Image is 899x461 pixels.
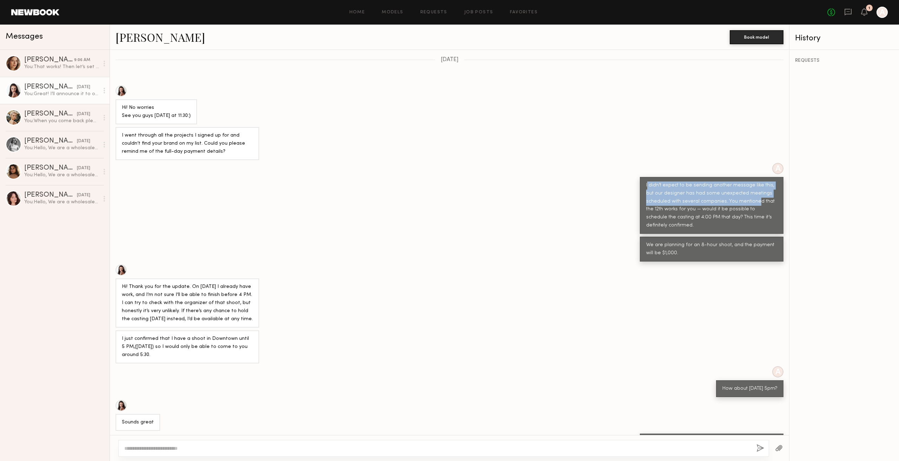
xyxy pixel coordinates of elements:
div: [PERSON_NAME] [24,138,77,145]
div: Hi! Thank you for the update. On [DATE] I already have work, and I’m not sure I’ll be able to fin... [122,283,253,323]
div: I went through all the projects I signed up for and couldn’t find your brand on my list. Could yo... [122,132,253,156]
a: A [877,7,888,18]
div: You: Great! I’ll announce it to our team members, then. See you [DATE] at 5 PM. [24,91,99,97]
span: Messages [6,33,43,41]
div: I just confirmed that I have a shoot in Downtown until 5 PM,([DATE]) so I would only be able to c... [122,335,253,359]
div: I didn’t expect to be sending another message like this, but our designer has had some unexpected... [646,182,777,230]
div: [DATE] [77,138,90,145]
a: [PERSON_NAME] [116,29,205,45]
div: Sounds great [122,419,154,427]
a: Home [349,10,365,15]
div: You: Hello, We are a wholesale company that designs and sells women’s apparel. We are currently l... [24,199,99,205]
div: We are planning for an 8-hour shoot, and the payment will be $1,000. [646,241,777,257]
div: [DATE] [77,84,90,91]
div: 9:06 AM [74,57,90,64]
div: You: Hello, We are a wholesale company that designs and sells women’s apparel. We are currently l... [24,145,99,151]
a: Requests [420,10,447,15]
a: Job Posts [464,10,493,15]
button: Book model [730,30,783,44]
div: [DATE] [77,192,90,199]
div: [DATE] [77,111,90,118]
a: Models [382,10,403,15]
div: You: Hello, We are a wholesale company that designs and sells women’s apparel. We are currently l... [24,172,99,178]
div: [PERSON_NAME] [24,111,77,118]
div: Hi! No worries See you guys [DATE] at 11:30:) [122,104,191,120]
div: [PERSON_NAME] [24,165,77,172]
div: REQUESTS [795,58,893,63]
div: How about [DATE] 5pm? [722,385,777,393]
a: Book model [730,34,783,40]
div: [DATE] [77,165,90,172]
div: [PERSON_NAME] [24,57,74,64]
div: You: That works! Then let’s set the schedule for [DATE] 3 PM. Thank you as well for your understa... [24,64,99,70]
div: [PERSON_NAME] [24,84,77,91]
div: You: When you come back please send us a message to us after that let's make a schedule for casti... [24,118,99,124]
div: [PERSON_NAME] [24,192,77,199]
div: History [795,34,893,42]
a: Favorites [510,10,538,15]
span: [DATE] [441,57,459,63]
div: 1 [868,6,870,10]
